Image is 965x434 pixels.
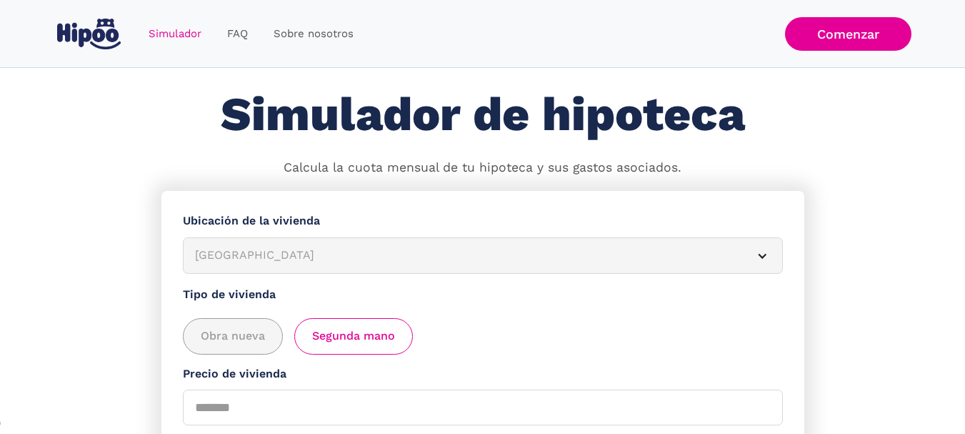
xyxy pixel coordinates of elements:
[312,327,395,345] span: Segunda mano
[221,89,745,141] h1: Simulador de hipoteca
[136,20,214,48] a: Simulador
[785,17,911,51] a: Comenzar
[183,365,783,383] label: Precio de vivienda
[183,237,783,274] article: [GEOGRAPHIC_DATA]
[183,212,783,230] label: Ubicación de la vivienda
[201,327,265,345] span: Obra nueva
[261,20,366,48] a: Sobre nosotros
[195,247,736,265] div: [GEOGRAPHIC_DATA]
[54,13,124,55] a: home
[214,20,261,48] a: FAQ
[284,159,681,177] p: Calcula la cuota mensual de tu hipoteca y sus gastos asociados.
[183,286,783,304] label: Tipo de vivienda
[183,318,783,355] div: add_description_here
